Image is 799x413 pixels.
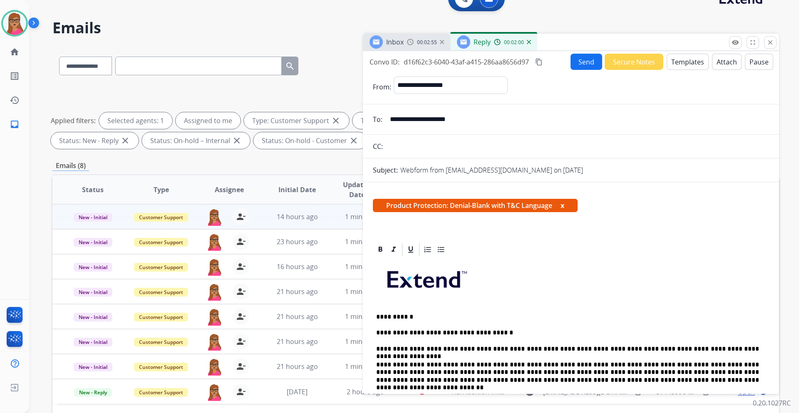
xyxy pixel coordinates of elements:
img: agent-avatar [206,333,223,351]
mat-icon: person_remove [236,287,246,297]
span: Customer Support [134,338,188,346]
mat-icon: inbox [10,119,20,129]
span: 21 hours ago [277,362,318,371]
button: x [561,200,564,210]
div: Status: On-hold - Customer [253,132,367,149]
div: Ordered List [422,243,434,256]
span: Customer Support [134,313,188,321]
img: agent-avatar [206,283,223,301]
span: Product Protection: Denial-Blank with T&C Language [373,199,578,212]
span: Reply [474,37,491,47]
p: 0.20.1027RC [753,398,791,408]
div: Type: Shipping Protection [352,112,462,129]
mat-icon: close [349,136,359,146]
span: Inbox [386,37,404,47]
mat-icon: content_copy [702,388,709,396]
span: 1 minute ago [345,287,386,296]
span: Status [82,185,104,195]
mat-icon: search [285,61,295,71]
p: Subject: [373,165,398,175]
img: avatar [3,12,26,35]
span: 16 hours ago [277,262,318,271]
span: Assignee [215,185,244,195]
img: agent-avatar [206,258,223,276]
img: agent-avatar [206,208,223,226]
mat-icon: person_remove [236,361,246,371]
span: 1 minute ago [345,262,386,271]
div: Assigned to me [176,112,241,129]
p: From: [373,82,391,92]
mat-icon: content_copy [535,58,543,66]
span: Updated Date [338,180,376,200]
span: 00:02:55 [417,39,437,46]
span: 21 hours ago [277,312,318,321]
span: New - Initial [74,213,112,222]
span: 1 minute ago [345,337,386,346]
div: Bullet List [435,243,447,256]
div: Italic [387,243,400,256]
span: d16f62c3-6040-43af-a415-286aa8656d97 [404,57,529,67]
mat-icon: person_remove [236,336,246,346]
span: 1 minute ago [345,362,386,371]
div: Underline [404,243,417,256]
mat-icon: history [10,95,20,105]
button: Secure Notes [605,54,663,70]
img: agent-avatar [206,233,223,251]
mat-icon: fullscreen [749,39,757,46]
span: [DATE] [287,387,308,396]
img: agent-avatar [206,358,223,376]
mat-icon: content_copy [634,388,641,396]
span: New - Initial [74,288,112,297]
button: Attach [712,54,742,70]
p: Emails (8) [52,161,89,171]
button: Templates [667,54,709,70]
span: Customer Support [134,238,188,247]
p: Webform from [EMAIL_ADDRESS][DOMAIN_NAME] on [DATE] [400,165,583,175]
span: 23 hours ago [277,237,318,246]
mat-icon: close [232,136,242,146]
span: Customer Support [134,388,188,397]
div: Status: New - Reply [51,132,139,149]
mat-icon: home [10,47,20,57]
span: 2 hours ago [347,387,384,396]
span: 14 hours ago [277,212,318,221]
span: New - Reply [74,388,112,397]
div: Type: Customer Support [244,112,349,129]
mat-icon: person_remove [236,312,246,321]
div: Bold [374,243,387,256]
span: Customer Support [134,363,188,371]
span: Customer Support [134,288,188,297]
div: Selected agents: 1 [99,112,172,129]
mat-icon: list_alt [10,71,20,81]
span: Customer Support [134,263,188,272]
span: 1 minute ago [345,212,386,221]
span: Type [154,185,169,195]
span: New - Initial [74,338,112,346]
span: 1 minute ago [345,312,386,321]
mat-icon: person_remove [236,212,246,222]
p: Applied filters: [51,116,96,126]
span: Customer Support [134,213,188,222]
img: agent-avatar [206,383,223,401]
span: 21 hours ago [277,337,318,346]
span: 57143996-e24c-4652-9b41-e9fbadb4dfe2 [656,387,783,396]
p: To: [373,114,382,124]
span: 00:02:00 [504,39,524,46]
img: agent-avatar [206,308,223,326]
mat-icon: close [767,39,774,46]
p: Convo ID: [370,57,399,67]
mat-icon: remove_red_eye [732,39,739,46]
span: Initial Date [278,185,316,195]
span: Re: Addition Information [452,387,529,396]
mat-icon: language [759,388,767,396]
span: New - Initial [74,238,112,247]
div: Status: On-hold – Internal [142,132,250,149]
p: CC: [373,141,383,151]
span: New - Initial [74,263,112,272]
button: Send [571,54,602,70]
button: Pause [745,54,773,70]
mat-icon: person_remove [236,237,246,247]
span: New - Initial [74,363,112,371]
span: New - Initial [74,313,112,321]
span: 21 hours ago [277,287,318,296]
